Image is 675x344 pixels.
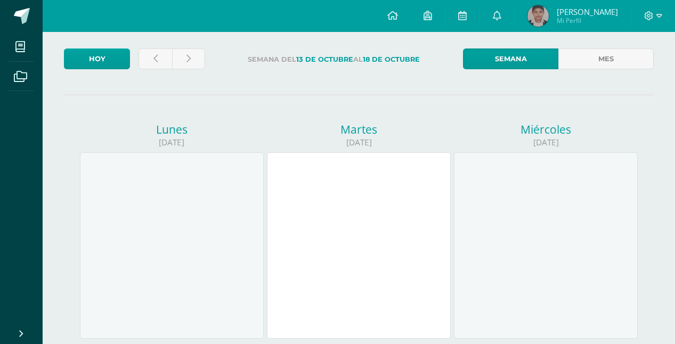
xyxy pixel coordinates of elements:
[454,122,638,137] div: Miércoles
[558,48,654,69] a: Mes
[267,122,451,137] div: Martes
[527,5,549,27] img: 7a069efb9e25c0888c78f72e6b421962.png
[80,122,264,137] div: Lunes
[64,48,130,69] a: Hoy
[267,137,451,148] div: [DATE]
[557,6,618,17] span: [PERSON_NAME]
[363,55,420,63] strong: 18 de Octubre
[463,48,558,69] a: Semana
[557,16,618,25] span: Mi Perfil
[296,55,353,63] strong: 13 de Octubre
[214,48,454,70] label: Semana del al
[454,137,638,148] div: [DATE]
[80,137,264,148] div: [DATE]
